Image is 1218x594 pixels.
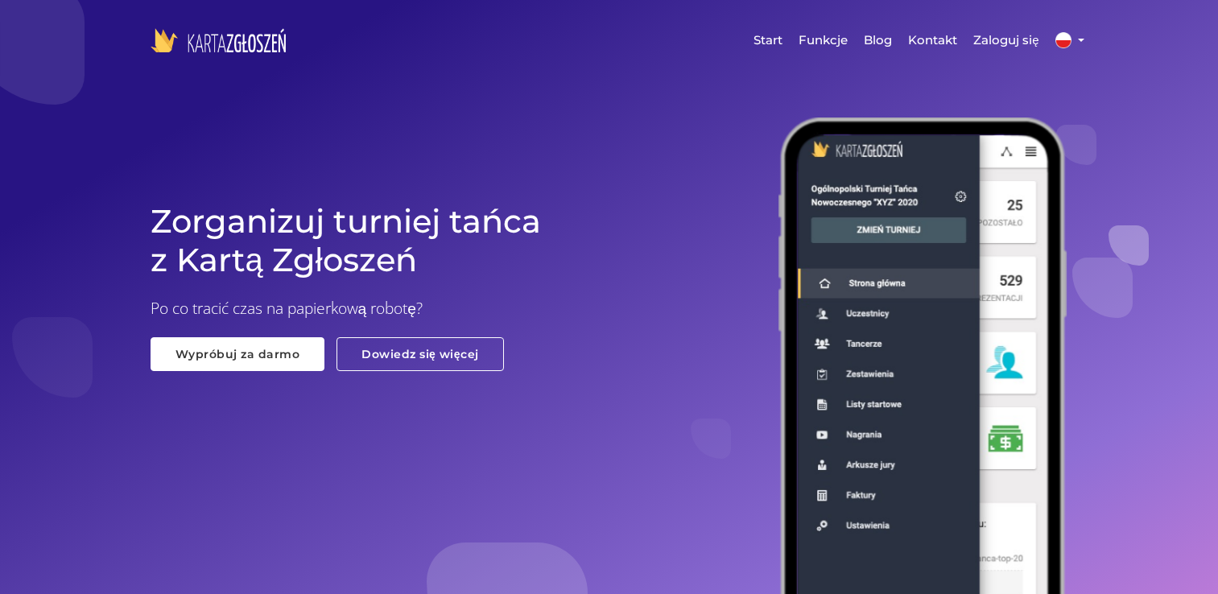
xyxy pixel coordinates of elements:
h1: Zorganizuj turniej tańca z Kartą Zgłoszeń [151,202,754,279]
a: Funkcje [791,16,856,64]
p: Po co tracić czas na papierkową robotę? [151,279,754,338]
a: Wypróbuj za darmo [151,337,325,371]
a: Zaloguj się [965,16,1047,64]
img: logo [151,28,287,52]
a: Blog [856,16,900,64]
img: language pl [1055,32,1071,48]
a: Start [745,16,791,64]
a: Dowiedz się więcej [336,337,504,371]
a: Kontakt [900,16,965,64]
